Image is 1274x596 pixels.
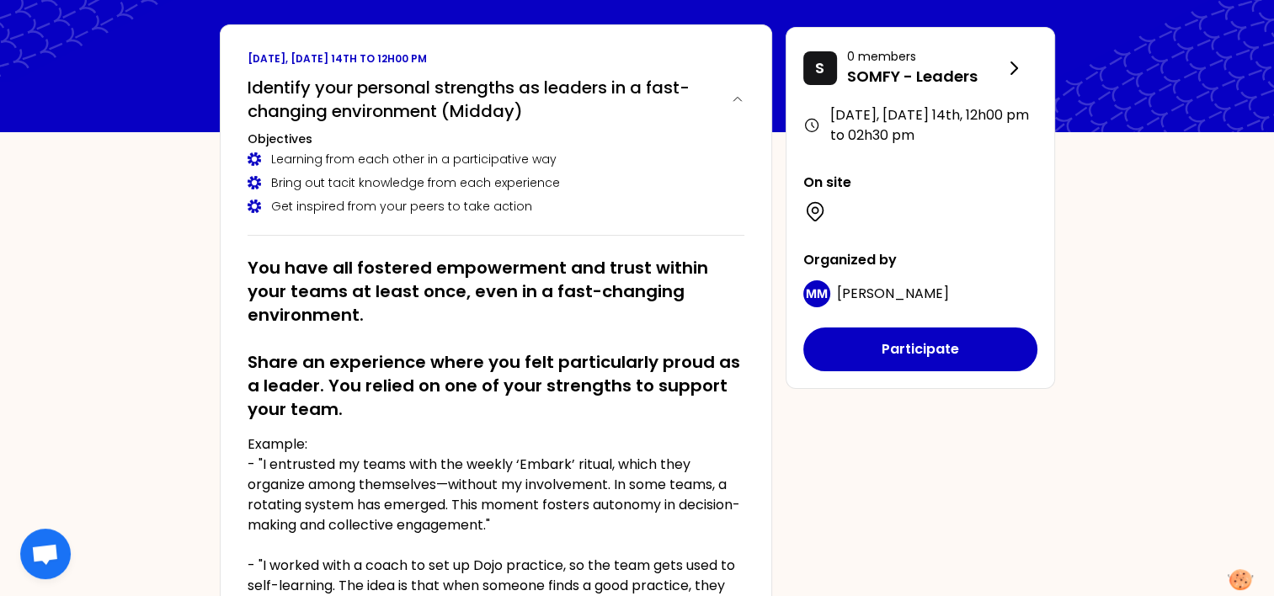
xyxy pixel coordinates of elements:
[20,529,71,579] div: Open chat
[248,256,744,421] h2: You have all fostered empowerment and trust within your teams at least once, even in a fast-chang...
[248,76,717,123] h2: Identify your personal strengths as leaders in a fast-changing environment (Midday)
[803,173,1037,193] p: On site
[803,250,1037,270] p: Organized by
[837,284,949,303] span: [PERSON_NAME]
[248,52,744,66] p: [DATE], [DATE] 14th to 12h00 pm
[248,198,744,215] div: Get inspired from your peers to take action
[815,56,824,80] p: S
[248,130,744,147] h3: Objectives
[248,76,744,123] button: Identify your personal strengths as leaders in a fast-changing environment (Midday)
[803,105,1037,146] div: [DATE], [DATE] 14th , 12h00 pm to 02h30 pm
[803,327,1037,371] button: Participate
[248,151,744,168] div: Learning from each other in a participative way
[847,65,1004,88] p: SOMFY - Leaders
[248,174,744,191] div: Bring out tacit knowledge from each experience
[806,285,828,302] p: MM
[847,48,1004,65] p: 0 members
